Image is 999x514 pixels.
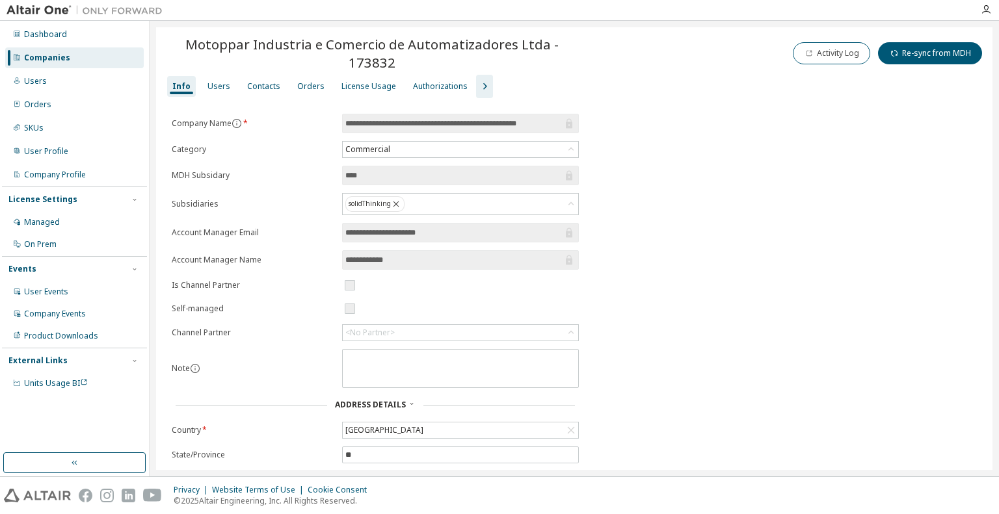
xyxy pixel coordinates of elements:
[143,489,162,502] img: youtube.svg
[172,328,334,338] label: Channel Partner
[343,142,392,157] div: Commercial
[207,81,230,92] div: Users
[24,76,47,86] div: Users
[8,264,36,274] div: Events
[793,42,870,64] button: Activity Log
[79,489,92,502] img: facebook.svg
[24,146,68,157] div: User Profile
[335,399,406,410] span: Address Details
[122,489,135,502] img: linkedin.svg
[232,118,242,129] button: information
[24,53,70,63] div: Companies
[247,81,280,92] div: Contacts
[174,495,375,506] p: © 2025 Altair Engineering, Inc. All Rights Reserved.
[413,81,468,92] div: Authorizations
[164,35,581,71] span: Motoppar Industria e Comercio de Automatizadores Ltda - 173832
[343,422,578,438] div: [GEOGRAPHIC_DATA]
[24,287,68,297] div: User Events
[24,123,44,133] div: SKUs
[308,485,375,495] div: Cookie Consent
[172,81,191,92] div: Info
[343,423,425,437] div: [GEOGRAPHIC_DATA]
[343,194,578,214] div: solidThinking
[172,255,334,265] label: Account Manager Name
[345,196,405,212] div: solidThinking
[4,489,71,502] img: altair_logo.svg
[172,303,334,314] label: Self-managed
[172,118,334,129] label: Company Name
[878,42,982,64] button: Re-sync from MDH
[172,199,334,209] label: Subsidiaries
[172,144,334,155] label: Category
[297,81,325,92] div: Orders
[24,378,88,389] span: Units Usage BI
[172,170,334,181] label: MDH Subsidary
[172,450,334,460] label: State/Province
[24,331,98,341] div: Product Downloads
[174,485,212,495] div: Privacy
[24,99,51,110] div: Orders
[341,81,396,92] div: License Usage
[212,485,308,495] div: Website Terms of Use
[7,4,169,17] img: Altair One
[343,325,578,341] div: <No Partner>
[172,280,334,290] label: Is Channel Partner
[172,227,334,238] label: Account Manager Email
[190,363,200,374] button: information
[345,328,395,338] div: <No Partner>
[24,239,57,250] div: On Prem
[24,170,86,180] div: Company Profile
[343,142,578,157] div: Commercial
[172,425,334,435] label: Country
[100,489,114,502] img: instagram.svg
[24,217,60,227] div: Managed
[24,309,86,319] div: Company Events
[172,363,190,374] label: Note
[8,355,68,366] div: External Links
[24,29,67,40] div: Dashboard
[8,194,77,205] div: License Settings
